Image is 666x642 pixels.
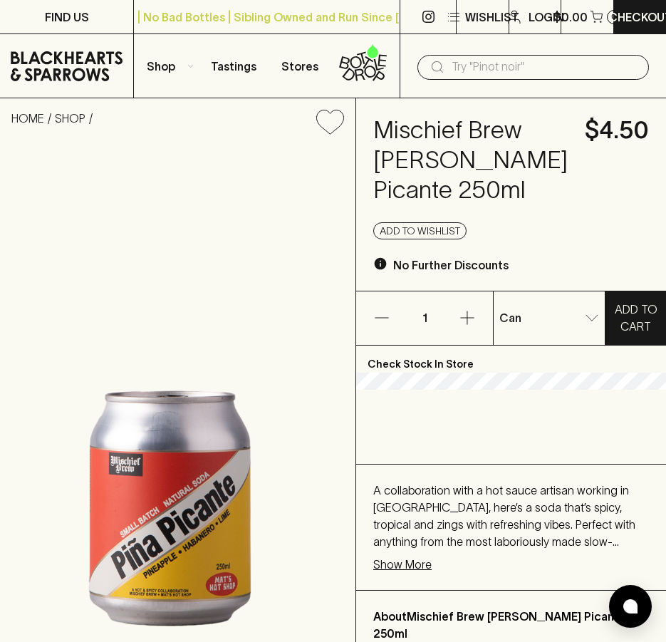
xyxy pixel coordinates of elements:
[134,34,200,98] button: Shop
[373,556,432,573] p: Show More
[585,115,649,145] h4: $4.50
[623,599,638,613] img: bubble-icon
[147,58,175,75] p: Shop
[11,112,44,125] a: HOME
[373,115,568,205] h4: Mischief Brew [PERSON_NAME] Picante 250ml
[553,9,588,26] p: $0.00
[281,58,318,75] p: Stores
[407,291,442,345] p: 1
[373,222,467,239] button: Add to wishlist
[45,9,89,26] p: FIND US
[529,9,564,26] p: Login
[373,608,649,642] p: About Mischief Brew [PERSON_NAME] Picante 250ml
[465,9,519,26] p: Wishlist
[605,291,666,345] button: ADD TO CART
[356,346,666,373] p: Check Stock In Store
[211,58,256,75] p: Tastings
[373,484,635,599] span: A collaboration with a hot sauce artisan working in [GEOGRAPHIC_DATA], here’s a soda that’s spicy...
[393,257,509,274] p: No Further Discounts
[267,34,333,98] a: Stores
[311,104,350,140] button: Add to wishlist
[55,112,85,125] a: SHOP
[452,56,638,78] input: Try "Pinot noir"
[499,309,521,326] p: Can
[494,304,605,332] div: Can
[200,34,266,98] a: Tastings
[613,301,659,335] p: ADD TO CART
